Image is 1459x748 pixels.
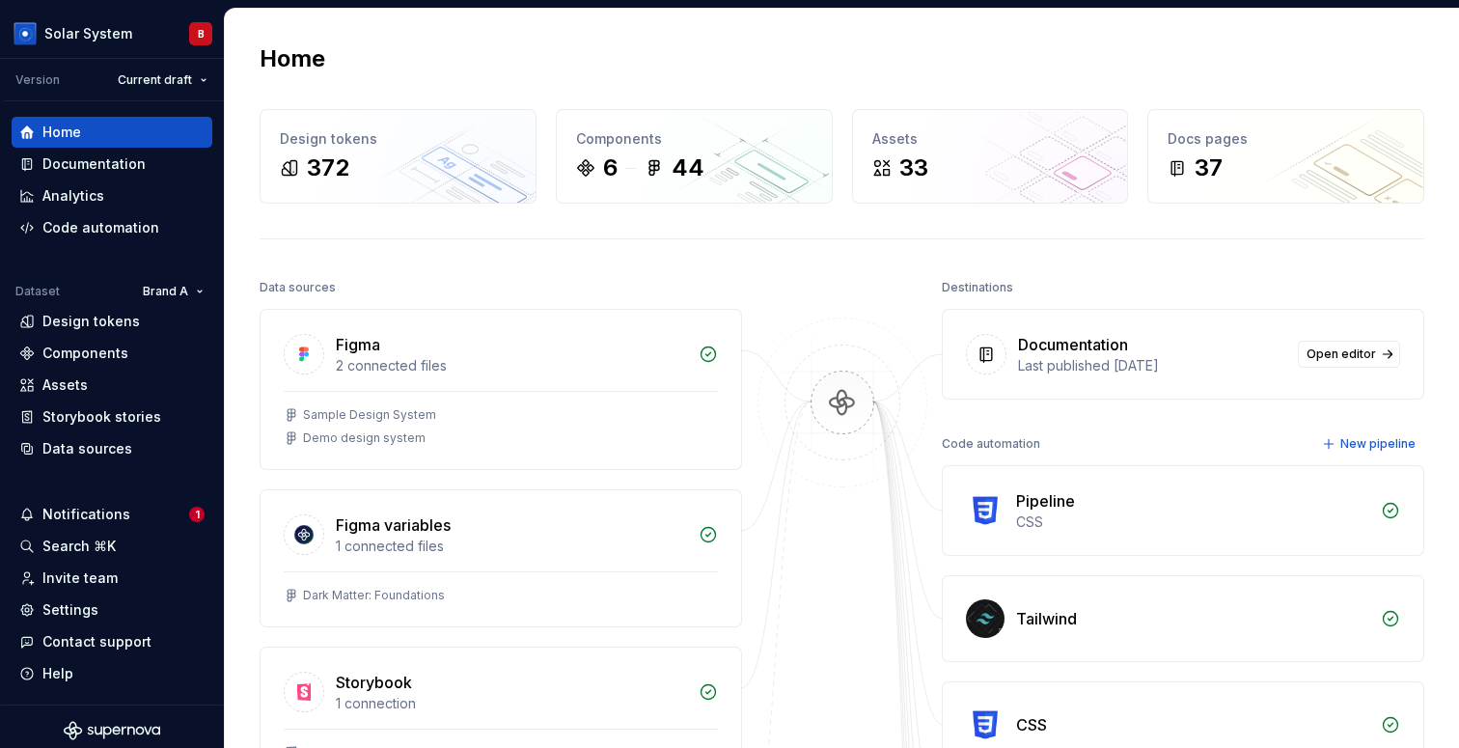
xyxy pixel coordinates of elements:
[1298,341,1400,368] a: Open editor
[64,721,160,740] svg: Supernova Logo
[336,671,412,694] div: Storybook
[852,109,1129,204] a: Assets33
[42,439,132,458] div: Data sources
[12,117,212,148] a: Home
[42,407,161,427] div: Storybook stories
[109,67,216,94] button: Current draft
[336,356,687,375] div: 2 connected files
[12,531,212,562] button: Search ⌘K
[42,632,151,651] div: Contact support
[1016,713,1047,736] div: CSS
[15,284,60,299] div: Dataset
[44,24,132,43] div: Solar System
[336,537,687,556] div: 1 connected files
[12,180,212,211] a: Analytics
[189,507,205,522] span: 1
[12,658,212,689] button: Help
[1018,356,1286,375] div: Last published [DATE]
[42,344,128,363] div: Components
[260,43,325,74] h2: Home
[12,595,212,625] a: Settings
[1016,513,1369,532] div: CSS
[42,505,130,524] div: Notifications
[1195,152,1223,183] div: 37
[42,123,81,142] div: Home
[12,626,212,657] button: Contact support
[42,312,140,331] div: Design tokens
[336,694,687,713] div: 1 connection
[1016,489,1075,513] div: Pipeline
[336,513,451,537] div: Figma variables
[1016,607,1077,630] div: Tailwind
[42,154,146,174] div: Documentation
[12,499,212,530] button: Notifications1
[1147,109,1424,204] a: Docs pages37
[198,26,205,42] div: B
[336,333,380,356] div: Figma
[872,129,1109,149] div: Assets
[12,402,212,432] a: Storybook stories
[42,218,159,237] div: Code automation
[303,407,436,423] div: Sample Design System
[303,588,445,603] div: Dark Matter: Foundations
[556,109,833,204] a: Components644
[1168,129,1404,149] div: Docs pages
[576,129,812,149] div: Components
[42,537,116,556] div: Search ⌘K
[942,430,1040,457] div: Code automation
[12,370,212,401] a: Assets
[42,375,88,395] div: Assets
[672,152,704,183] div: 44
[42,664,73,683] div: Help
[134,278,212,305] button: Brand A
[260,109,537,204] a: Design tokens372
[12,338,212,369] a: Components
[143,284,188,299] span: Brand A
[42,568,118,588] div: Invite team
[12,306,212,337] a: Design tokens
[118,72,192,88] span: Current draft
[307,152,349,183] div: 372
[280,129,516,149] div: Design tokens
[12,212,212,243] a: Code automation
[260,274,336,301] div: Data sources
[42,186,104,206] div: Analytics
[15,72,60,88] div: Version
[1316,430,1424,457] button: New pipeline
[12,563,212,594] a: Invite team
[942,274,1013,301] div: Destinations
[1340,436,1416,452] span: New pipeline
[603,152,618,183] div: 6
[303,430,426,446] div: Demo design system
[260,489,742,627] a: Figma variables1 connected filesDark Matter: Foundations
[12,149,212,180] a: Documentation
[1307,346,1376,362] span: Open editor
[4,13,220,54] button: Solar SystemB
[14,22,37,45] img: 049812b6-2877-400d-9dc9-987621144c16.png
[899,152,928,183] div: 33
[1018,333,1128,356] div: Documentation
[42,600,98,620] div: Settings
[12,433,212,464] a: Data sources
[260,309,742,470] a: Figma2 connected filesSample Design SystemDemo design system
